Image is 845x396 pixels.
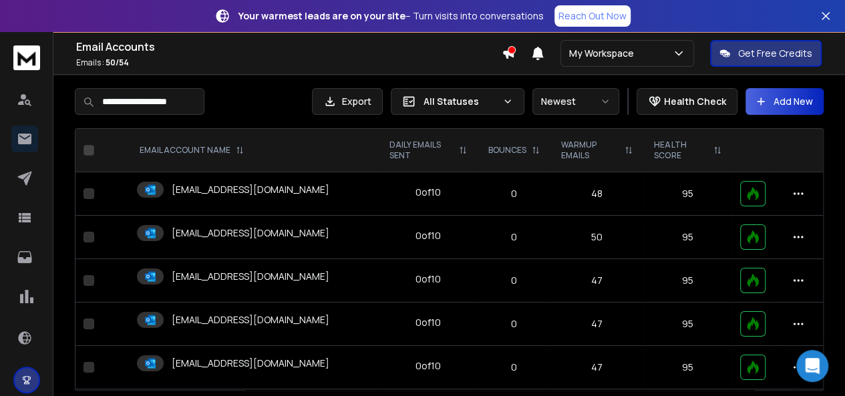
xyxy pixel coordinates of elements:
[643,216,732,259] td: 95
[415,316,441,329] div: 0 of 10
[654,140,708,161] p: HEALTH SCORE
[106,57,129,68] span: 50 / 54
[486,230,542,244] p: 0
[643,303,732,346] td: 95
[488,145,526,156] p: BOUNCES
[569,47,639,60] p: My Workspace
[532,88,619,115] button: Newest
[558,9,627,23] p: Reach Out Now
[172,357,329,370] p: [EMAIL_ADDRESS][DOMAIN_NAME]
[415,186,441,199] div: 0 of 10
[643,346,732,389] td: 95
[424,95,497,108] p: All Statuses
[550,216,643,259] td: 50
[664,95,726,108] p: Health Check
[561,140,619,161] p: WARMUP EMAILS
[172,183,329,196] p: [EMAIL_ADDRESS][DOMAIN_NAME]
[76,57,502,68] p: Emails :
[738,47,812,60] p: Get Free Credits
[238,9,405,22] strong: Your warmest leads are on your site
[550,172,643,216] td: 48
[710,40,822,67] button: Get Free Credits
[172,270,329,283] p: [EMAIL_ADDRESS][DOMAIN_NAME]
[415,272,441,286] div: 0 of 10
[550,303,643,346] td: 47
[172,226,329,240] p: [EMAIL_ADDRESS][DOMAIN_NAME]
[238,9,544,23] p: – Turn visits into conversations
[550,346,643,389] td: 47
[76,39,502,55] h1: Email Accounts
[415,229,441,242] div: 0 of 10
[312,88,383,115] button: Export
[550,259,643,303] td: 47
[643,172,732,216] td: 95
[13,45,40,70] img: logo
[140,145,244,156] div: EMAIL ACCOUNT NAME
[643,259,732,303] td: 95
[486,274,542,287] p: 0
[415,359,441,373] div: 0 of 10
[486,361,542,374] p: 0
[554,5,631,27] a: Reach Out Now
[389,140,454,161] p: DAILY EMAILS SENT
[637,88,737,115] button: Health Check
[172,313,329,327] p: [EMAIL_ADDRESS][DOMAIN_NAME]
[745,88,824,115] button: Add New
[486,317,542,331] p: 0
[486,187,542,200] p: 0
[796,350,828,382] div: Open Intercom Messenger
